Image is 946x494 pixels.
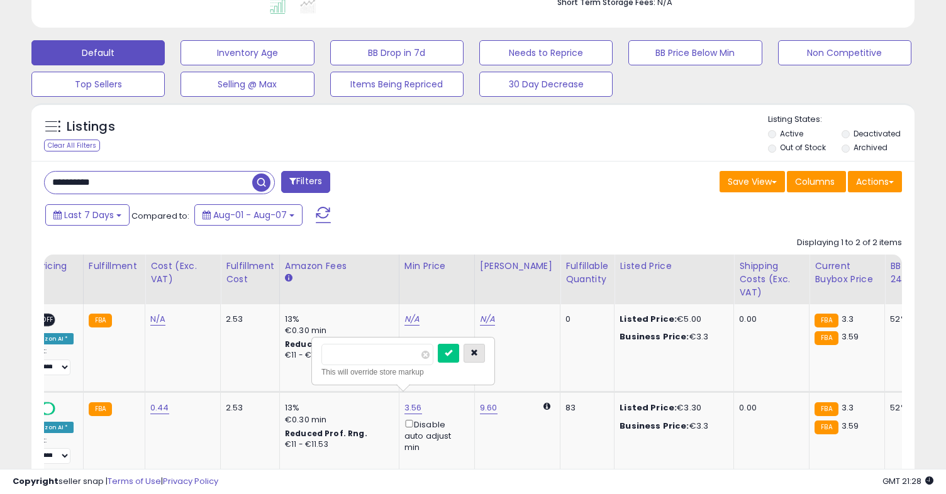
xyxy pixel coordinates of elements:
span: 3.3 [842,402,854,414]
div: seller snap | | [13,476,218,488]
button: Inventory Age [181,40,314,65]
div: 13% [285,402,389,414]
small: FBA [89,402,112,416]
div: €0.30 min [285,325,389,336]
h5: Listings [67,118,115,136]
b: Reduced Prof. Rng. [285,428,367,439]
div: Clear All Filters [44,140,100,151]
div: Disable auto adjust min [404,417,465,454]
strong: Copyright [13,475,58,487]
div: 52% [890,314,932,325]
small: FBA [815,314,838,327]
div: Listed Price [620,260,728,273]
div: 2.53 [226,314,270,325]
div: Repricing [25,260,78,273]
div: 2.53 [226,402,270,414]
b: Listed Price: [620,313,677,325]
span: 3.59 [842,420,859,432]
button: Save View [720,171,785,192]
button: Actions [848,171,902,192]
button: Items Being Repriced [330,72,464,97]
span: Columns [795,175,835,188]
div: Amazon AI * [25,422,74,433]
a: N/A [150,313,165,326]
div: €3.30 [620,402,724,414]
label: Active [780,128,803,139]
div: BB Share 24h. [890,260,936,286]
small: Amazon Fees. [285,273,292,284]
div: Amazon Fees [285,260,394,273]
i: Calculated using Dynamic Max Price. [543,402,550,410]
small: FBA [815,331,838,345]
div: €3.3 [620,331,724,343]
div: Min Price [404,260,469,273]
button: Columns [787,171,846,192]
span: Compared to: [131,210,189,222]
div: 13% [285,314,389,325]
button: BB Drop in 7d [330,40,464,65]
span: Aug-01 - Aug-07 [213,209,287,221]
button: Aug-01 - Aug-07 [194,204,303,226]
span: Last 7 Days [64,209,114,221]
div: €0.30 min [285,414,389,425]
button: Filters [281,171,330,193]
label: Out of Stock [780,142,826,153]
div: Fulfillment Cost [226,260,274,286]
span: 2025-08-15 21:28 GMT [882,475,933,487]
a: 9.60 [480,402,498,414]
div: Fulfillable Quantity [565,260,609,286]
div: Amazon AI * [25,333,74,344]
button: BB Price Below Min [628,40,762,65]
b: Business Price: [620,420,689,432]
a: Privacy Policy [163,475,218,487]
small: FBA [89,314,112,327]
div: 0.00 [739,314,799,325]
div: [PERSON_NAME] [480,260,555,273]
div: 52% [890,402,932,414]
div: This will override store markup [321,366,485,378]
div: €11 - €11.53 [285,350,389,361]
div: Fulfillment [89,260,140,273]
button: Needs to Reprice [479,40,613,65]
b: Reduced Prof. Rng. [285,339,367,349]
span: OFF [38,315,58,326]
div: Cost (Exc. VAT) [150,260,215,286]
button: Default [31,40,165,65]
label: Deactivated [854,128,901,139]
div: 0.00 [739,402,799,414]
a: N/A [480,313,495,326]
button: 30 Day Decrease [479,72,613,97]
a: Terms of Use [108,475,161,487]
div: Displaying 1 to 2 of 2 items [797,237,902,249]
span: OFF [53,403,74,414]
div: 83 [565,402,604,414]
button: Last 7 Days [45,204,130,226]
label: Archived [854,142,888,153]
div: €3.3 [620,420,724,432]
button: Non Competitive [778,40,911,65]
div: €5.00 [620,314,724,325]
span: 3.3 [842,313,854,325]
button: Top Sellers [31,72,165,97]
a: 0.44 [150,402,169,414]
div: 0 [565,314,604,325]
b: Business Price: [620,331,689,343]
div: Shipping Costs (Exc. VAT) [739,260,804,299]
div: €11 - €11.53 [285,439,389,450]
div: Current Buybox Price [815,260,879,286]
div: Preset: [25,436,74,464]
span: 3.59 [842,331,859,343]
a: N/A [404,313,420,326]
small: FBA [815,402,838,416]
b: Listed Price: [620,402,677,414]
p: Listing States: [768,114,915,126]
div: Preset: [25,347,74,375]
button: Selling @ Max [181,72,314,97]
small: FBA [815,420,838,434]
a: 3.56 [404,402,422,414]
